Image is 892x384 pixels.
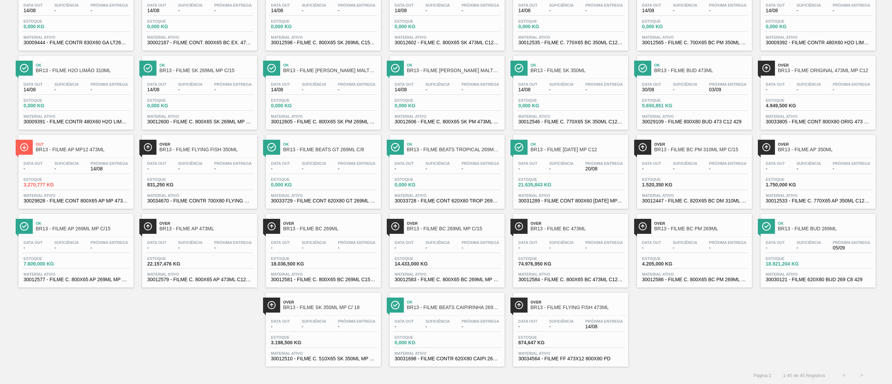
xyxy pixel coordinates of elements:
[147,193,252,198] span: Material ativo
[766,24,815,29] span: 0,000 KG
[407,226,501,231] span: BR13 - FILME BC 269ML MP C/15
[147,35,252,39] span: Material ativo
[147,198,252,203] span: 30034670 - FILME CONTR 700X80 FLYING FISH 350ML
[24,98,72,102] span: Estoque
[673,161,697,166] span: Suficiência
[147,40,252,45] span: 30002167 - FILME CONT. 800X65 BC EX. 473 C12 IN65
[833,166,870,171] span: -
[261,130,384,209] a: ÍconeOkBR13 - FILME BEATS GT 269ML C/8Data out-Suficiência-Próxima Entrega-Estoque0,000 KGMateria...
[13,209,137,288] a: ÍconeOkBR13 - FILME AP 269ML MP C/15Data out-Suficiência-Próxima Entrega-Estoque7.609,000 KGMater...
[407,68,501,73] span: BR13 - FILME SK PURO MALTE 473ML
[271,114,376,118] span: Material ativo
[642,40,747,45] span: 30012565 - FILME C. 700X65 BC PM 350ML SLK C12 429
[261,51,384,130] a: ÍconeOkBR13 - FILME [PERSON_NAME] MALTE 269MLData out14/08Suficiência-Próxima Entrega-Estoque0,00...
[91,3,128,7] span: Próxima Entrega
[267,222,276,231] img: Ícone
[178,8,202,13] span: -
[766,166,785,171] span: -
[585,87,623,92] span: -
[585,3,623,7] span: Próxima Entrega
[384,130,508,209] a: ÍconeOkBR13 - FILME BEATS TROPICAL 269ML C/8Data out-Suficiência-Próxima Entrega-Estoque0,000 KGM...
[654,68,748,73] span: BR13 - FILME BUD 473ML
[709,166,747,171] span: -
[147,87,167,92] span: 14/08
[302,3,326,7] span: Suficiência
[214,161,252,166] span: Próxima Entrega
[642,198,747,203] span: 30012447 - FILME C. 820X65 BC DM 310ML C15 MP 429
[797,161,821,166] span: Suficiência
[508,51,632,130] a: ÍconeOkBR13 - FILME SK 350MLData out14/08Suficiência-Próxima Entrega-Estoque0,000 KGMaterial ativ...
[531,221,625,225] span: Over
[283,142,377,146] span: Ok
[178,82,202,86] span: Suficiência
[271,40,376,45] span: 30012598 - FILME C. 800X65 SK 269ML C15 429
[395,3,414,7] span: Data out
[425,8,450,13] span: -
[515,143,523,152] img: Ícone
[518,98,567,102] span: Estoque
[518,114,623,118] span: Material ativo
[36,221,130,225] span: Ok
[24,119,128,124] span: 30009391 - FILME CONTR 480X60 H2O LIMAO LT310
[642,119,747,124] span: 30029109 - FILME 800X80 BUD 473 C12 429
[766,161,785,166] span: Data out
[24,82,43,86] span: Data out
[54,3,79,7] span: Suficiência
[462,3,499,7] span: Próxima Entrega
[638,143,647,152] img: Ícone
[518,40,623,45] span: 30012535 - FILME C. 770X65 BC 350ML C12 429
[766,198,870,203] span: 30012533 - FILME C. 770X65 AP 350ML C12 429
[766,182,815,187] span: 1.750,000 KG
[673,82,697,86] span: Suficiência
[642,3,661,7] span: Data out
[271,166,290,171] span: -
[283,147,377,152] span: BR13 - FILME BEATS GT 269ML C/8
[585,82,623,86] span: Próxima Entrega
[425,82,450,86] span: Suficiência
[54,8,79,13] span: -
[585,161,623,166] span: Próxima Entrega
[709,3,747,7] span: Próxima Entrega
[24,35,128,39] span: Material ativo
[407,142,501,146] span: Ok
[24,3,43,7] span: Data out
[24,8,43,13] span: 14/08
[54,161,79,166] span: Suficiência
[13,51,137,130] a: ÍconeOkBR13 - FILME H2O LIMÃO 310MLData out14/08Suficiência-Próxima Entrega-Estoque0,000 KGMateri...
[178,166,202,171] span: -
[778,221,872,225] span: Ok
[147,166,167,171] span: -
[642,35,747,39] span: Material ativo
[302,8,326,13] span: -
[271,19,320,23] span: Estoque
[395,198,499,203] span: 30033728 - FILME CONT 620X80 TROP 269ML C8 NIV25
[518,82,538,86] span: Data out
[147,103,196,108] span: 0,000 KG
[147,98,196,102] span: Estoque
[160,142,254,146] span: Over
[518,119,623,124] span: 30012546 - FILME C. 770X65 SK 350ML C12 429
[36,63,130,67] span: Ok
[391,143,400,152] img: Ícone
[425,3,450,7] span: Suficiência
[384,51,508,130] a: ÍconeOkBR13 - FILME [PERSON_NAME] MALTE 473MLData out14/08Suficiência-Próxima Entrega-Estoque0,00...
[271,198,376,203] span: 30033729 - FILME CONT 620X80 GT 269ML C 8 NIV25
[271,103,320,108] span: 0,000 KG
[632,51,755,130] a: ÍconeOkBR13 - FILME BUD 473MLData out30/08Suficiência-Próxima Entrega03/09Estoque5.650,851 KGMate...
[531,147,625,152] span: BR13 - FILME BC 473 MP C12
[160,226,254,231] span: BR13 - FILME AP 473ML
[395,177,444,182] span: Estoque
[214,82,252,86] span: Próxima Entrega
[283,68,377,73] span: BR13 - FILME SK PURO MALTE 269ML
[833,8,870,13] span: -
[271,8,290,13] span: 14/08
[147,161,167,166] span: Data out
[395,103,444,108] span: 0,000 KG
[518,3,538,7] span: Data out
[271,98,320,102] span: Estoque
[462,82,499,86] span: Próxima Entrega
[778,142,872,146] span: Over
[54,166,79,171] span: -
[518,193,623,198] span: Material ativo
[425,161,450,166] span: Suficiência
